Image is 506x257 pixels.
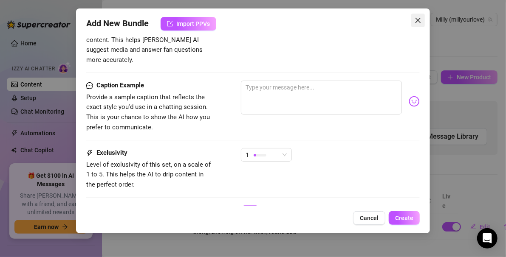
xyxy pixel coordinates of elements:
[161,17,216,31] button: Import PPVs
[176,20,210,27] span: Import PPVs
[389,211,420,225] button: Create
[96,81,144,89] strong: Caption Example
[167,21,173,27] span: import
[86,17,149,31] span: Add New Bundle
[246,148,249,161] span: 1
[86,81,93,91] span: message
[86,148,93,158] span: thunderbolt
[477,228,498,249] div: Open Intercom Messenger
[409,96,420,107] img: svg%3e
[411,17,425,24] span: Close
[353,211,385,225] button: Cancel
[360,215,379,221] span: Cancel
[86,161,211,188] span: Level of exclusivity of this set, on a scale of 1 to 5. This helps the AI to drip content in the ...
[86,26,204,64] span: Select the body parts clearly visible in the content. This helps [PERSON_NAME] AI suggest media a...
[86,205,93,215] span: message
[96,149,127,156] strong: Exclusivity
[411,14,425,27] button: Close
[415,17,421,24] span: close
[395,215,413,221] span: Create
[86,93,210,131] span: Provide a sample caption that reflects the exact style you'd use in a chatting session. This is y...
